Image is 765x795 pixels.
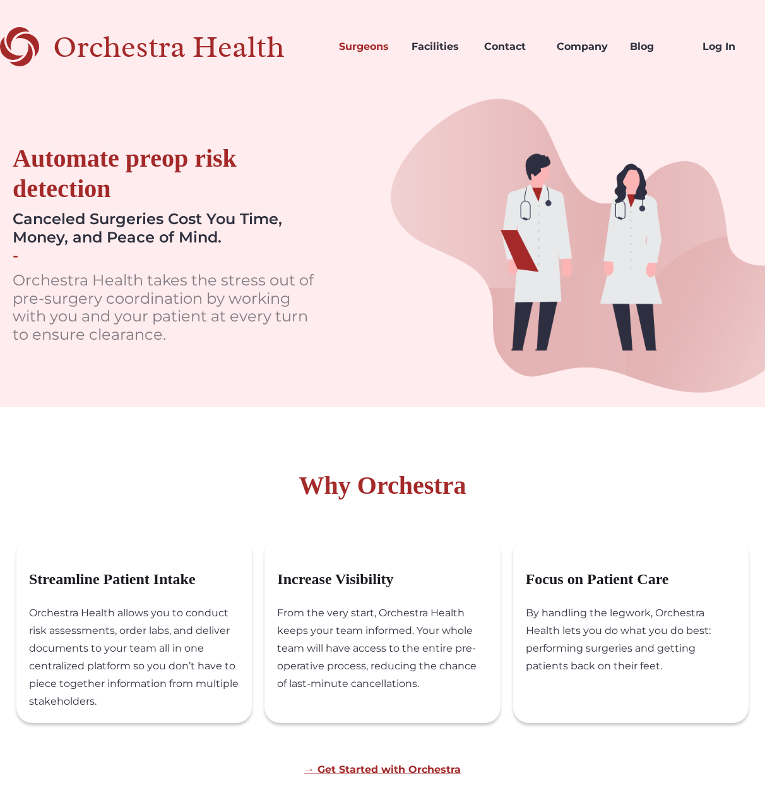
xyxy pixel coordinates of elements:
[547,25,619,68] a: Company
[401,25,474,68] a: Facilities
[692,25,765,68] a: Log In
[382,93,765,407] img: doctors
[277,570,500,589] h3: Increase Visibility
[526,604,749,688] div: By handling the legwork, Orchestra Health lets you do what you do best: performing surgeries and ...
[277,604,500,705] div: From the very start, Orchestra Health keeps your team informed. Your whole team will have access ...
[29,570,252,589] h3: Streamline Patient Intake
[620,25,692,68] a: Blog
[29,604,252,723] div: Orchestra Health allows you to conduct risk assessments, order labs, and deliver documents to you...
[13,210,319,247] div: Canceled Surgeries Cost You Time, Money, and Peace of Mind.
[474,25,547,68] a: Contact
[304,763,461,775] a: → Get Started with Orchestra
[13,272,319,344] p: Orchestra Health takes the stress out of pre-surgery coordination by working with you and your pa...
[53,34,329,60] div: Orchestra Health
[13,247,18,265] div: -
[329,25,401,68] a: Surgeons
[13,143,319,204] div: Automate preop risk detection
[526,570,749,589] h3: Focus on Patient Care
